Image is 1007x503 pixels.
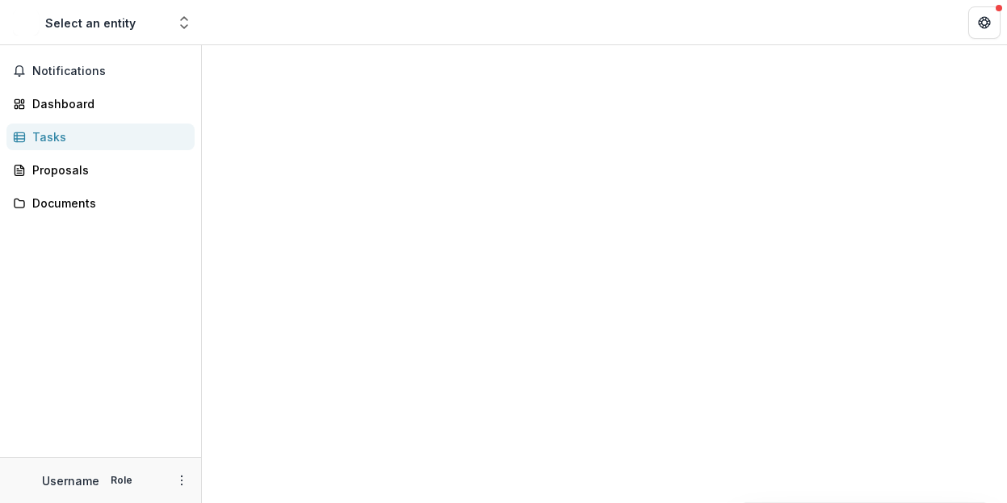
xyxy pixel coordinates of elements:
[173,6,195,39] button: Open entity switcher
[968,6,1001,39] button: Get Help
[32,95,182,112] div: Dashboard
[172,471,191,490] button: More
[32,65,188,78] span: Notifications
[45,15,136,31] div: Select an entity
[6,190,195,216] a: Documents
[6,157,195,183] a: Proposals
[32,195,182,212] div: Documents
[6,124,195,150] a: Tasks
[42,472,99,489] p: Username
[32,161,182,178] div: Proposals
[6,90,195,117] a: Dashboard
[6,58,195,84] button: Notifications
[106,473,137,488] p: Role
[32,128,182,145] div: Tasks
